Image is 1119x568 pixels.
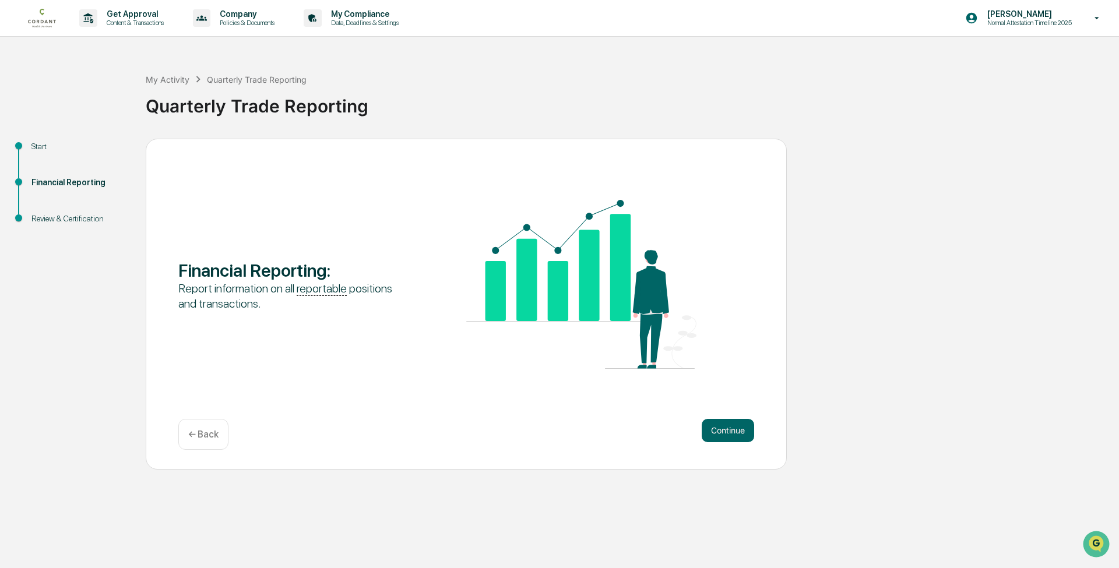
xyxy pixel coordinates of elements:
div: 🔎 [12,170,21,179]
div: Review & Certification [31,213,127,225]
div: Start new chat [40,89,191,101]
div: Financial Reporting [31,177,127,189]
div: Quarterly Trade Reporting [146,86,1113,117]
div: Quarterly Trade Reporting [207,75,307,84]
p: How can we help? [12,24,212,43]
div: 🗄️ [85,148,94,157]
p: My Compliance [322,9,404,19]
p: ← Back [188,429,219,440]
iframe: Open customer support [1082,530,1113,561]
img: 1746055101610-c473b297-6a78-478c-a979-82029cc54cd1 [12,89,33,110]
p: [PERSON_NAME] [978,9,1078,19]
a: 🖐️Preclearance [7,142,80,163]
button: Continue [702,419,754,442]
a: 🔎Data Lookup [7,164,78,185]
button: Start new chat [198,93,212,107]
a: Powered byPylon [82,197,141,206]
a: 🗄️Attestations [80,142,149,163]
span: Data Lookup [23,169,73,181]
p: Get Approval [97,9,170,19]
input: Clear [30,53,192,65]
span: Pylon [116,197,141,206]
div: 🖐️ [12,148,21,157]
div: We're available if you need us! [40,101,147,110]
div: Start [31,140,127,153]
img: Financial Reporting [466,200,696,369]
p: Company [210,9,280,19]
img: logo [28,9,56,27]
div: Financial Reporting : [178,260,409,281]
p: Data, Deadlines & Settings [322,19,404,27]
div: Report information on all positions and transactions. [178,281,409,311]
p: Content & Transactions [97,19,170,27]
p: Policies & Documents [210,19,280,27]
span: Preclearance [23,147,75,158]
span: Attestations [96,147,145,158]
p: Normal Attestation Timeline 2025 [978,19,1078,27]
u: reportable [297,281,347,296]
div: My Activity [146,75,189,84]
